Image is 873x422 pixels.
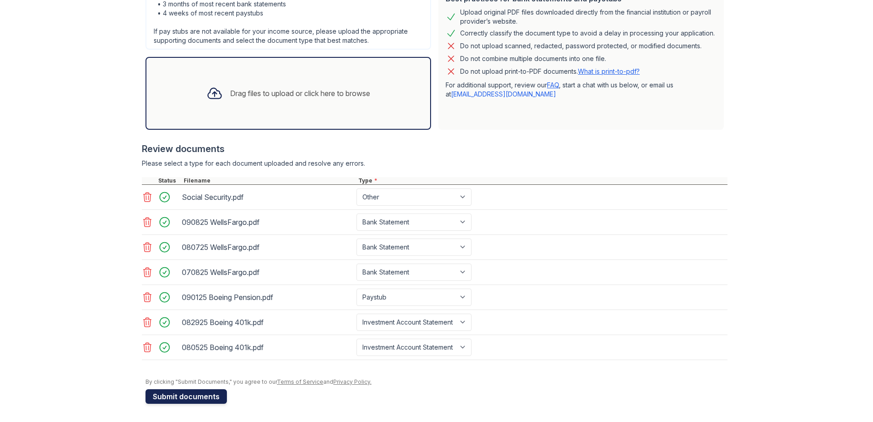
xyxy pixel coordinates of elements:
div: 070825 WellsFargo.pdf [182,265,353,280]
div: Type [356,177,727,184]
div: 090125 Boeing Pension.pdf [182,290,353,305]
a: [EMAIL_ADDRESS][DOMAIN_NAME] [451,90,556,98]
div: Filename [182,177,356,184]
div: 082925 Boeing 401k.pdf [182,315,353,330]
button: Submit documents [145,389,227,404]
div: Review documents [142,142,727,155]
a: Terms of Service [277,378,323,385]
div: Social Security.pdf [182,190,353,204]
div: Do not combine multiple documents into one file. [460,53,606,64]
div: Status [156,177,182,184]
div: By clicking "Submit Documents," you agree to our and [145,378,727,386]
p: For additional support, review our , start a chat with us below, or email us at [446,81,717,99]
div: 080525 Boeing 401k.pdf [182,340,353,355]
div: 080725 WellsFargo.pdf [182,240,353,254]
a: What is print-to-pdf? [578,67,640,75]
div: Please select a type for each document uploaded and resolve any errors. [142,159,727,168]
div: 090825 WellsFargo.pdf [182,215,353,229]
div: Upload original PDF files downloaded directly from the financial institution or payroll provider’... [460,8,717,26]
div: Drag files to upload or click here to browse [230,88,370,99]
a: Privacy Policy. [333,378,371,385]
div: Do not upload scanned, redacted, password protected, or modified documents. [460,41,702,51]
p: Do not upload print-to-PDF documents. [460,67,640,76]
div: Correctly classify the document type to avoid a delay in processing your application. [460,28,715,39]
a: FAQ [547,81,559,89]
